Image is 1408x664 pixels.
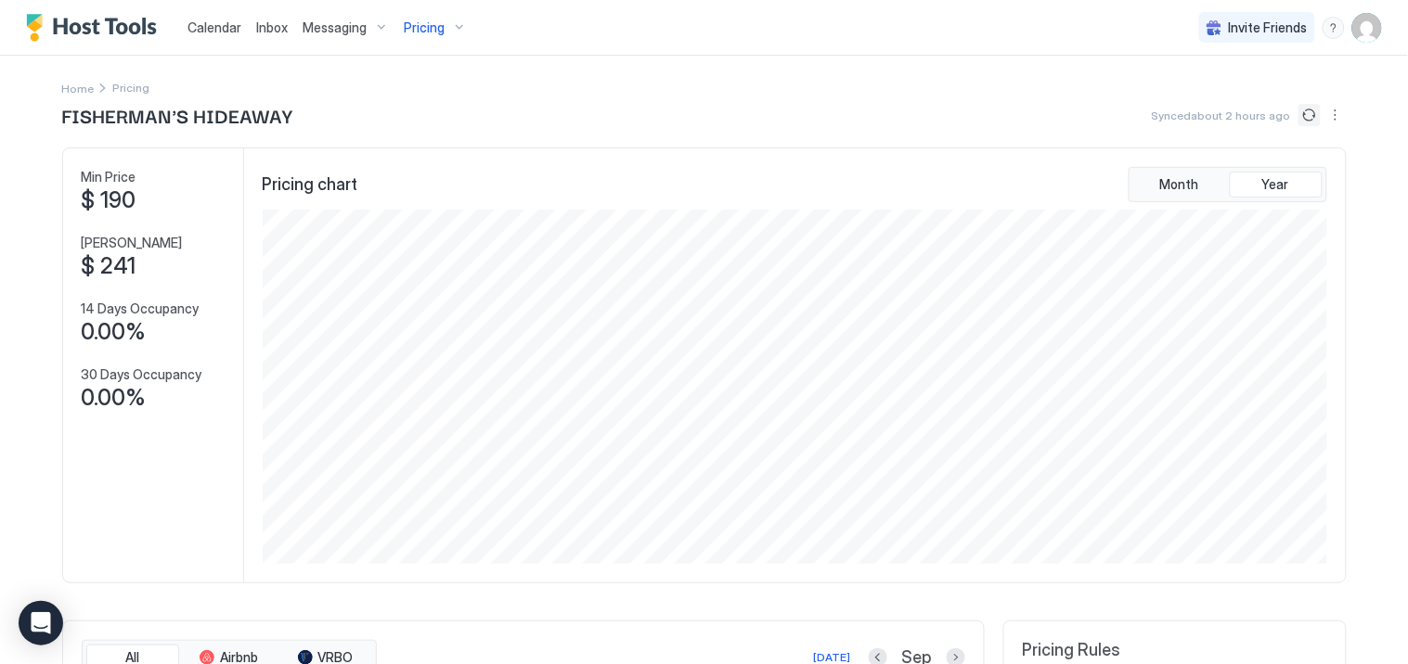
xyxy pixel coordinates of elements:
[62,78,95,97] div: Breadcrumb
[62,82,95,96] span: Home
[19,601,63,645] div: Open Intercom Messenger
[1352,13,1382,43] div: User profile
[82,318,147,346] span: 0.00%
[82,252,136,280] span: $ 241
[1160,176,1199,193] span: Month
[1229,19,1308,36] span: Invite Friends
[62,78,95,97] a: Home
[82,384,147,412] span: 0.00%
[26,14,165,42] a: Host Tools Logo
[303,19,367,36] span: Messaging
[1152,109,1291,122] span: Synced about 2 hours ago
[263,174,358,196] span: Pricing chart
[1230,172,1323,198] button: Year
[1023,640,1121,661] span: Pricing Rules
[1133,172,1226,198] button: Month
[1324,104,1347,126] div: menu
[82,366,202,383] span: 30 Days Occupancy
[1262,176,1289,193] span: Year
[82,235,183,251] span: [PERSON_NAME]
[1129,167,1327,202] div: tab-group
[1324,104,1347,126] button: More options
[1298,104,1321,126] button: Sync prices
[256,19,288,35] span: Inbox
[256,18,288,37] a: Inbox
[82,169,136,185] span: Min Price
[82,300,200,317] span: 14 Days Occupancy
[62,101,293,129] span: FISHERMAN'S HIDEAWAY
[82,186,136,214] span: $ 190
[404,19,445,36] span: Pricing
[113,81,150,95] span: Breadcrumb
[187,18,241,37] a: Calendar
[187,19,241,35] span: Calendar
[1323,17,1345,39] div: menu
